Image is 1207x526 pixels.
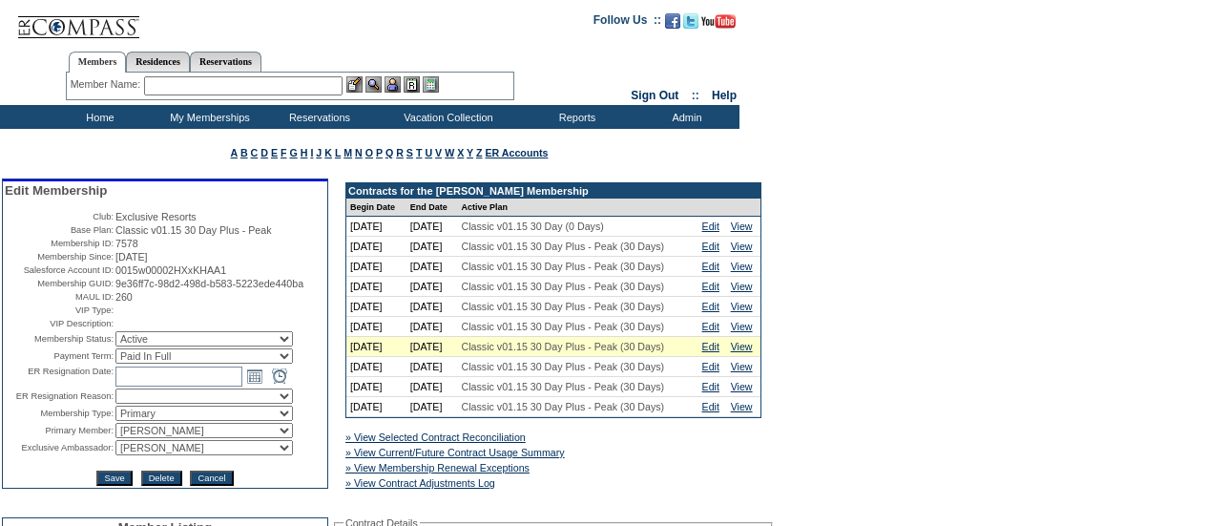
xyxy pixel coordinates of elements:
a: F [281,147,287,158]
td: Contracts for the [PERSON_NAME] Membership [346,183,760,199]
a: Edit [702,281,719,292]
td: [DATE] [406,337,458,357]
td: Club: [5,211,114,222]
td: Reports [520,105,630,129]
img: b_calculator.gif [423,76,439,93]
td: MAUL ID: [5,291,114,303]
td: [DATE] [346,237,406,257]
span: 9e36ff7c-98d2-498d-b583-5223ede440ba [115,278,303,289]
a: C [251,147,259,158]
td: Base Plan: [5,224,114,236]
a: Q [385,147,393,158]
span: Classic v01.15 30 Day Plus - Peak (30 Days) [462,361,665,372]
a: » View Contract Adjustments Log [345,477,495,489]
img: Follow us on Twitter [683,13,698,29]
td: [DATE] [346,297,406,317]
td: Membership GUID: [5,278,114,289]
a: D [260,147,268,158]
a: View [731,361,753,372]
a: L [335,147,341,158]
a: N [355,147,363,158]
td: [DATE] [406,237,458,257]
a: X [457,147,464,158]
a: Edit [702,361,719,372]
span: Classic v01.15 30 Day Plus - Peak (30 Days) [462,401,665,412]
a: V [435,147,442,158]
td: [DATE] [406,357,458,377]
a: E [271,147,278,158]
a: P [376,147,383,158]
td: Primary Member: [5,423,114,438]
td: [DATE] [346,317,406,337]
input: Save [96,471,132,486]
a: Edit [702,401,719,412]
a: I [310,147,313,158]
span: Classic v01.15 30 Day Plus - Peak (30 Days) [462,301,665,312]
a: View [731,221,753,232]
span: Classic v01.15 30 Day (0 Days) [462,221,604,232]
a: Become our fan on Facebook [665,19,680,31]
a: Follow us on Twitter [683,19,698,31]
span: 0015w00002HXxKHAA1 [115,264,226,276]
a: Edit [702,381,719,392]
a: Edit [702,321,719,332]
td: [DATE] [346,357,406,377]
a: K [324,147,332,158]
a: H [301,147,308,158]
td: Payment Term: [5,348,114,364]
a: View [731,381,753,392]
td: [DATE] [406,217,458,237]
a: J [316,147,322,158]
td: [DATE] [346,337,406,357]
a: Subscribe to our YouTube Channel [701,19,736,31]
input: Cancel [190,471,233,486]
a: Edit [702,221,719,232]
a: » View Current/Future Contract Usage Summary [345,447,565,458]
td: ER Resignation Reason: [5,389,114,404]
td: Begin Date [346,199,406,217]
img: b_edit.gif [346,76,363,93]
a: Open the calendar popup. [244,366,265,387]
td: VIP Description: [5,318,114,329]
span: Classic v01.15 30 Day Plus - Peak (30 Days) [462,281,665,292]
a: A [231,147,238,158]
a: » View Membership Renewal Exceptions [345,462,530,473]
td: Membership Since: [5,251,114,263]
a: Open the time view popup. [269,366,290,387]
td: [DATE] [346,397,406,417]
a: G [289,147,297,158]
a: Z [476,147,483,158]
td: Exclusive Ambassador: [5,440,114,455]
span: Edit Membership [5,183,107,198]
a: U [425,147,432,158]
td: [DATE] [406,397,458,417]
a: Residences [126,52,190,72]
td: Salesforce Account ID: [5,264,114,276]
span: 7578 [115,238,138,249]
td: End Date [406,199,458,217]
a: View [731,301,753,312]
td: Membership ID: [5,238,114,249]
img: Become our fan on Facebook [665,13,680,29]
input: Delete [141,471,182,486]
a: S [406,147,413,158]
a: Members [69,52,127,73]
span: Classic v01.15 30 Day Plus - Peak [115,224,271,236]
td: [DATE] [346,277,406,297]
td: ER Resignation Date: [5,366,114,387]
div: Member Name: [71,76,144,93]
td: Follow Us :: [593,11,661,34]
td: Reservations [262,105,372,129]
span: Classic v01.15 30 Day Plus - Peak (30 Days) [462,261,665,272]
td: Vacation Collection [372,105,520,129]
img: Reservations [404,76,420,93]
a: ER Accounts [485,147,548,158]
a: R [396,147,404,158]
a: Edit [702,261,719,272]
span: [DATE] [115,251,148,263]
td: [DATE] [346,257,406,277]
a: Help [712,89,737,102]
a: M [343,147,352,158]
a: B [240,147,248,158]
td: VIP Type: [5,305,114,316]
